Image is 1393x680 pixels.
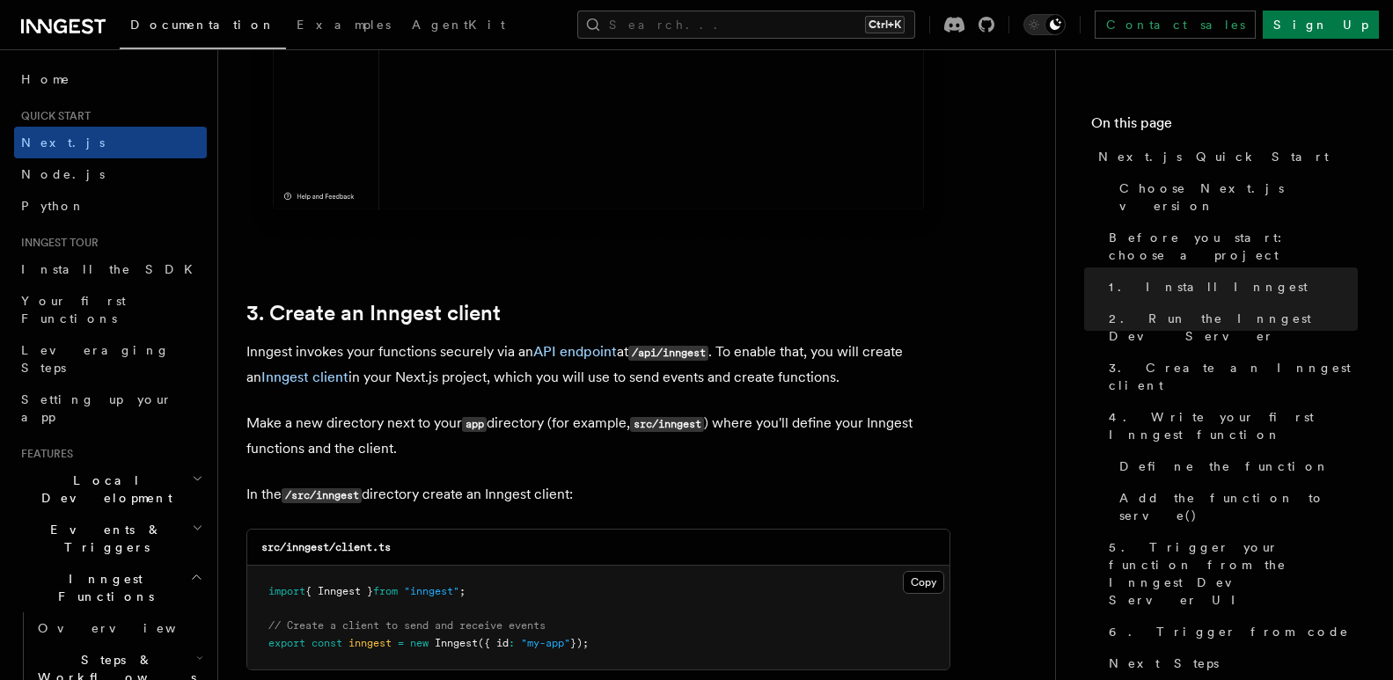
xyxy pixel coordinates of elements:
a: Documentation [120,5,286,49]
a: 3. Create an Inngest client [1102,352,1358,401]
button: Inngest Functions [14,563,207,612]
span: "inngest" [404,585,459,597]
a: Python [14,190,207,222]
span: Events & Triggers [14,521,192,556]
a: Setting up your app [14,384,207,433]
span: Next Steps [1109,654,1219,672]
a: Install the SDK [14,253,207,285]
span: 3. Create an Inngest client [1109,359,1358,394]
span: export [268,637,305,649]
span: Leveraging Steps [21,343,170,375]
a: Overview [31,612,207,644]
span: Add the function to serve() [1119,489,1358,524]
span: 6. Trigger from code [1109,623,1349,640]
a: Your first Functions [14,285,207,334]
span: Quick start [14,109,91,123]
span: Documentation [130,18,275,32]
a: 6. Trigger from code [1102,616,1358,647]
span: new [410,637,429,649]
span: Python [21,199,85,213]
a: Choose Next.js version [1112,172,1358,222]
a: Inngest client [261,369,348,385]
a: 3. Create an Inngest client [246,301,501,325]
span: = [398,637,404,649]
a: Contact sales [1095,11,1256,39]
span: Choose Next.js version [1119,179,1358,215]
span: : [509,637,515,649]
span: Examples [297,18,391,32]
span: Home [21,70,70,88]
code: src/inngest/client.ts [261,541,391,553]
code: src/inngest [630,417,704,432]
a: Sign Up [1263,11,1379,39]
span: 1. Install Inngest [1109,278,1308,296]
a: Define the function [1112,450,1358,482]
a: 4. Write your first Inngest function [1102,401,1358,450]
span: }); [570,637,589,649]
a: 1. Install Inngest [1102,271,1358,303]
a: AgentKit [401,5,516,48]
span: Setting up your app [21,392,172,424]
a: Before you start: choose a project [1102,222,1358,271]
span: AgentKit [412,18,505,32]
span: Your first Functions [21,294,126,325]
span: Inngest tour [14,236,99,250]
span: Node.js [21,167,105,181]
span: ({ id [478,637,509,649]
p: Inngest invokes your functions securely via an at . To enable that, you will create an in your Ne... [246,340,950,390]
kbd: Ctrl+K [865,16,905,33]
span: Next.js [21,135,105,150]
span: ; [459,585,466,597]
button: Copy [903,571,944,594]
p: In the directory create an Inngest client: [246,482,950,508]
a: Next.js Quick Start [1091,141,1358,172]
span: 5. Trigger your function from the Inngest Dev Server UI [1109,538,1358,609]
a: Home [14,63,207,95]
span: inngest [348,637,392,649]
a: 5. Trigger your function from the Inngest Dev Server UI [1102,531,1358,616]
p: Make a new directory next to your directory (for example, ) where you'll define your Inngest func... [246,411,950,461]
a: Add the function to serve() [1112,482,1358,531]
h4: On this page [1091,113,1358,141]
button: Toggle dark mode [1023,14,1066,35]
button: Search...Ctrl+K [577,11,915,39]
a: 2. Run the Inngest Dev Server [1102,303,1358,352]
span: "my-app" [521,637,570,649]
code: /src/inngest [282,488,362,503]
span: from [373,585,398,597]
span: 4. Write your first Inngest function [1109,408,1358,443]
a: Next.js [14,127,207,158]
a: API endpoint [533,343,617,360]
span: Inngest [435,637,478,649]
button: Local Development [14,464,207,514]
span: Overview [38,621,219,635]
button: Events & Triggers [14,514,207,563]
span: const [312,637,342,649]
a: Leveraging Steps [14,334,207,384]
span: Features [14,447,73,461]
span: Install the SDK [21,262,203,276]
span: Next.js Quick Start [1098,148,1329,165]
span: // Create a client to send and receive events [268,619,546,632]
a: Next Steps [1102,647,1358,679]
span: Local Development [14,472,192,507]
span: import [268,585,305,597]
code: /api/inngest [628,346,708,361]
span: { Inngest } [305,585,373,597]
span: Inngest Functions [14,570,190,605]
a: Examples [286,5,401,48]
span: Define the function [1119,457,1330,475]
code: app [462,417,487,432]
span: 2. Run the Inngest Dev Server [1109,310,1358,345]
a: Node.js [14,158,207,190]
span: Before you start: choose a project [1109,229,1358,264]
